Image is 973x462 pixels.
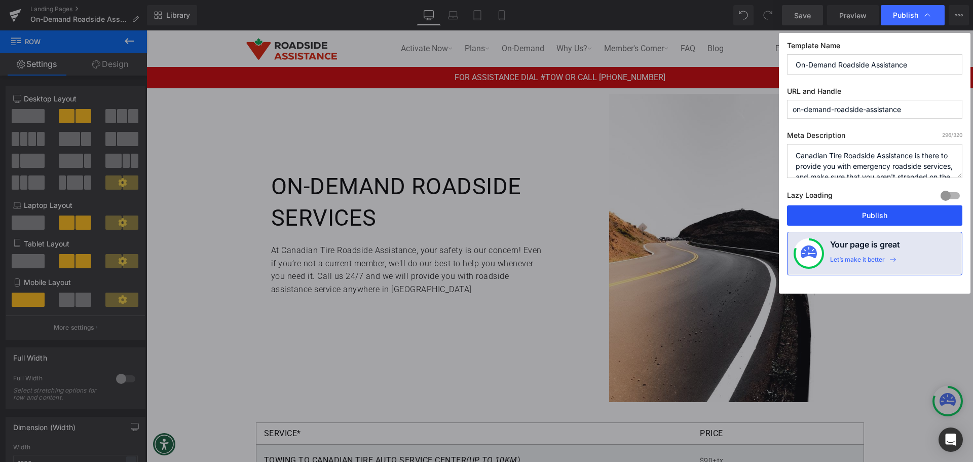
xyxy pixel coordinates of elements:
p: At Canadian Tire Roadside Assistance, your safety is our concern! Even if you’re not a current me... [125,214,398,265]
span: /320 [942,132,962,138]
div: Open Intercom Messenger [939,428,963,452]
a: FAQ [529,3,554,34]
a: On-Demand [350,3,403,34]
b: towing to canadian tire auto service center [118,425,374,435]
b: Price [553,398,577,408]
a: Activate Now [249,3,311,34]
span: Publish [893,11,918,20]
span: 296 [942,132,951,138]
img: Canadian Tire Roadside [99,7,191,30]
h4: Your page is great [830,238,900,256]
label: Lazy Loading [787,189,833,205]
a: Become a member [652,7,727,29]
i: (up to 10km) [320,425,373,435]
label: Template Name [787,41,962,54]
a: Why Us? [405,3,451,34]
b: On-demand roadside services [125,143,375,201]
label: Meta Description [787,131,962,144]
textarea: Canadian Tire Roadside Assistance is there to provide you with emergency roadside services, and m... [787,144,962,178]
a: Plans [313,3,348,34]
a: Member's Corner [453,3,527,34]
a: Blog [556,3,582,34]
div: Accessibility Menu [7,403,29,425]
b: SERVICE* [118,398,155,408]
div: Let’s make it better [830,256,885,269]
p: $90+tx [421,424,709,436]
img: onboarding-status.svg [801,245,817,262]
button: Publish [787,205,962,226]
label: URL and Handle [787,87,962,100]
span: Become a member [658,13,722,22]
